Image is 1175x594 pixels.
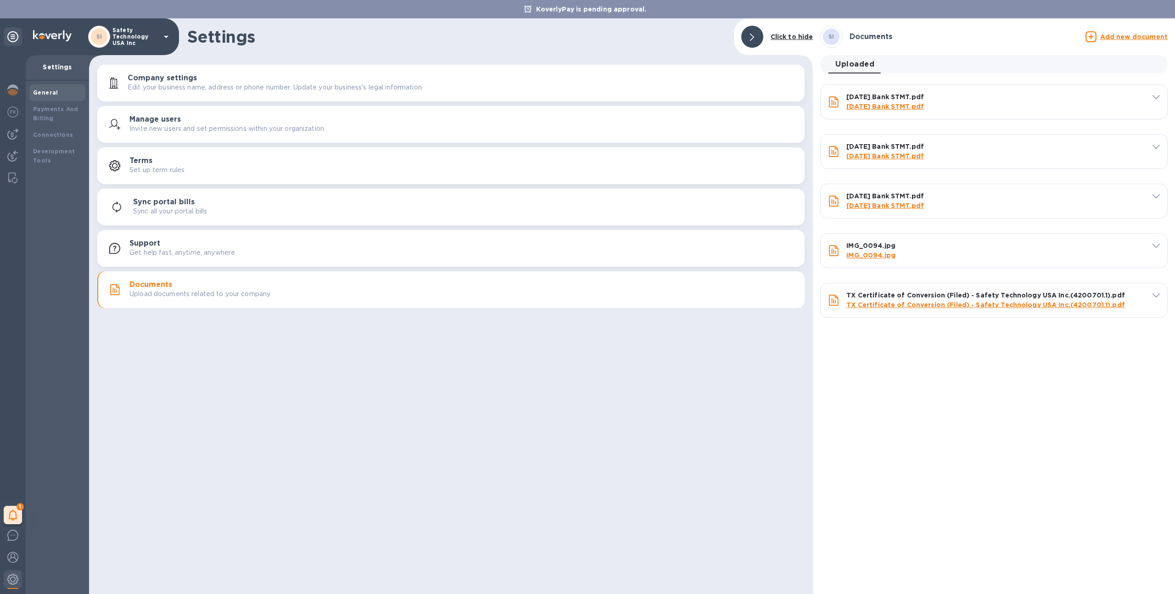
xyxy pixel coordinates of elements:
[33,148,75,164] b: Development Tools
[846,291,1125,299] b: TX Certificate of Conversion (Filed) - Safety Technology USA Inc.(4200701.1).pdf
[96,33,102,40] b: SI
[97,65,805,101] button: Company settingsEdit your business name, address or phone number. Update your business's legal in...
[129,124,325,134] p: Invite new users and set permissions within your organization.
[835,58,874,71] span: Uploaded
[532,5,651,14] p: KoverlyPay is pending approval.
[187,27,727,46] h1: Settings
[33,89,58,96] b: General
[846,192,924,200] b: [DATE] Bank STMT.pdf
[129,115,181,124] h3: Manage users
[846,93,924,101] b: [DATE] Bank STMT.pdf
[846,143,924,150] b: [DATE] Bank STMT.pdf
[7,106,18,118] img: Foreign exchange
[846,301,1125,308] a: TX Certificate of Conversion (Filed) - Safety Technology USA Inc.(4200701.1).pdf
[128,83,423,92] p: Edit your business name, address or phone number. Update your business's legal information.
[850,33,892,41] h3: Documents
[97,106,805,143] button: Manage usersInvite new users and set permissions within your organization.
[97,271,805,308] button: DocumentsUpload documents related to your company.
[17,503,24,510] span: 1
[112,27,158,46] p: Safety Technology USA Inc
[846,202,924,209] a: [DATE] Bank STMT.pdf
[771,33,813,40] b: Click to hide
[129,157,152,165] h3: Terms
[828,33,834,40] b: SI
[97,189,805,225] button: Sync portal billsSync all your portal bills
[33,62,82,72] p: Settings
[97,147,805,184] button: TermsSet up term rules
[33,106,78,122] b: Payments And Billing
[129,165,185,175] p: Set up term rules
[846,103,924,110] a: [DATE] Bank STMT.pdf
[133,198,195,207] h3: Sync portal bills
[129,289,271,299] p: Upload documents related to your company.
[4,28,22,46] div: Unpin categories
[133,207,207,216] p: Sync all your portal bills
[33,131,73,138] b: Connections
[1100,33,1168,40] u: Add new document
[129,239,160,248] h3: Support
[33,30,72,41] img: Logo
[129,248,235,258] p: Get help fast, anytime, anywhere
[846,252,895,259] a: IMG_0094.jpg
[97,230,805,267] button: SupportGet help fast, anytime, anywhere
[846,152,924,160] a: [DATE] Bank STMT.pdf
[129,280,172,289] h3: Documents
[128,74,197,83] h3: Company settings
[846,242,895,249] b: IMG_0094.jpg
